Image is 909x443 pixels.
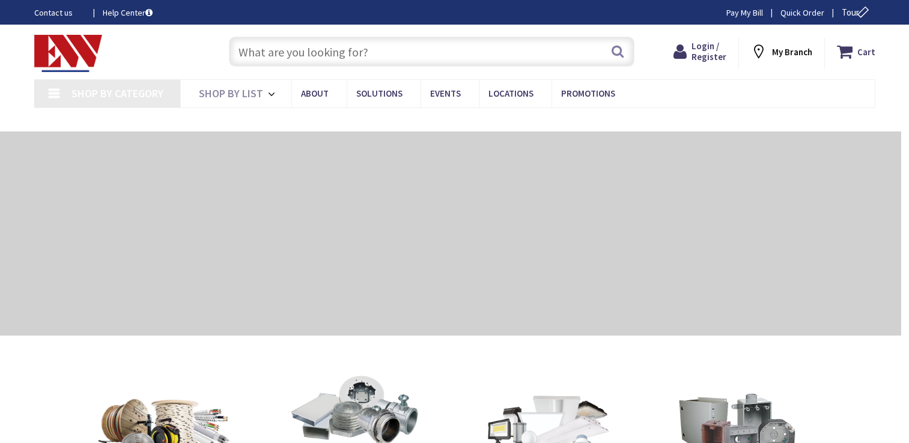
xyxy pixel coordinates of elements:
[199,86,263,100] span: Shop By List
[34,35,103,72] img: Electrical Wholesalers, Inc.
[857,41,875,62] strong: Cart
[103,7,153,19] a: Help Center
[34,7,84,19] a: Contact us
[356,88,403,99] span: Solutions
[430,88,461,99] span: Events
[71,86,163,100] span: Shop By Category
[750,41,812,62] div: My Branch
[488,88,534,99] span: Locations
[673,41,726,62] a: Login / Register
[692,40,726,62] span: Login / Register
[229,37,634,67] input: What are you looking for?
[726,7,763,19] a: Pay My Bill
[842,7,872,18] span: Tour
[837,41,875,62] a: Cart
[301,88,329,99] span: About
[780,7,824,19] a: Quick Order
[561,88,615,99] span: Promotions
[772,46,812,58] strong: My Branch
